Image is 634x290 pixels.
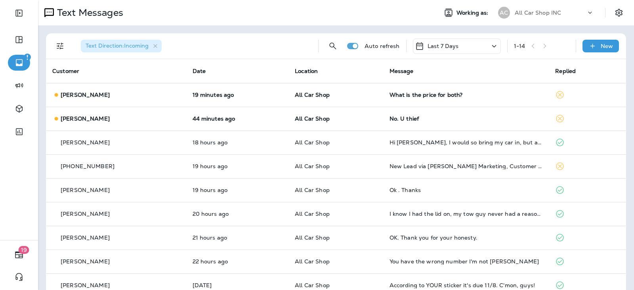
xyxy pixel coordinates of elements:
p: Aug 20, 2025 11:27 AM [193,92,283,98]
p: Last 7 Days [428,43,459,49]
button: Filters [52,38,68,54]
div: New Lead via Merrick Marketing, Customer Name: Hector R., Contact info: 4074322146, Job Info: Tra... [390,163,543,169]
p: Aug 19, 2025 04:37 PM [193,163,283,169]
div: OK. Thank you for your honesty. [390,234,543,241]
span: Message [390,67,414,75]
p: Aug 19, 2025 01:30 PM [193,258,283,265]
span: Customer [52,67,79,75]
div: Text Direction:Incoming [81,40,162,52]
p: [PERSON_NAME] [61,282,110,288]
span: All Car Shop [295,163,330,170]
p: Aug 19, 2025 11:29 AM [193,282,283,288]
span: All Car Shop [295,139,330,146]
div: No. U thief [390,115,543,122]
p: Aug 19, 2025 04:29 PM [193,187,283,193]
button: Settings [612,6,626,20]
p: New [601,43,613,49]
div: What is the price for both? [390,92,543,98]
p: [PERSON_NAME] [61,234,110,241]
div: According to YOUR sticker it's due 11/8. C'mon, guys! [390,282,543,288]
p: All Car Shop INC [515,10,561,16]
div: You have the wrong number I'm not Paul [390,258,543,265]
p: Aug 20, 2025 11:01 AM [193,115,283,122]
span: All Car Shop [295,282,330,289]
div: Ok . Thanks [390,187,543,193]
span: Location [295,67,318,75]
p: [PERSON_NAME] [61,258,110,265]
p: [PERSON_NAME] [61,139,110,146]
p: Aug 19, 2025 01:50 PM [193,234,283,241]
p: Auto refresh [365,43,400,49]
p: Text Messages [54,7,123,19]
p: [PERSON_NAME] [61,211,110,217]
span: All Car Shop [295,210,330,217]
div: Hi Joe, I would so bring my car in, but as I let you know , I was in a very bad car accident and ... [390,139,543,146]
span: Replied [555,67,576,75]
div: AC [498,7,510,19]
span: All Car Shop [295,186,330,194]
span: Working as: [456,10,490,16]
button: Expand Sidebar [8,5,30,21]
div: I know I had the lid on, my tow guy never had a reason to check my battery because it was startin... [390,211,543,217]
p: [PERSON_NAME] [61,92,110,98]
span: Date [193,67,206,75]
span: All Car Shop [295,258,330,265]
span: All Car Shop [295,91,330,98]
span: All Car Shop [295,234,330,241]
span: All Car Shop [295,115,330,122]
span: Text Direction : Incoming [86,42,149,49]
span: 19 [19,246,29,254]
button: Search Messages [325,38,341,54]
button: 19 [8,247,30,263]
div: 1 - 14 [514,43,525,49]
p: Aug 19, 2025 04:47 PM [193,139,283,146]
p: [PHONE_NUMBER] [61,163,115,169]
p: [PERSON_NAME] [61,115,110,122]
p: [PERSON_NAME] [61,187,110,193]
p: Aug 19, 2025 02:58 PM [193,211,283,217]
